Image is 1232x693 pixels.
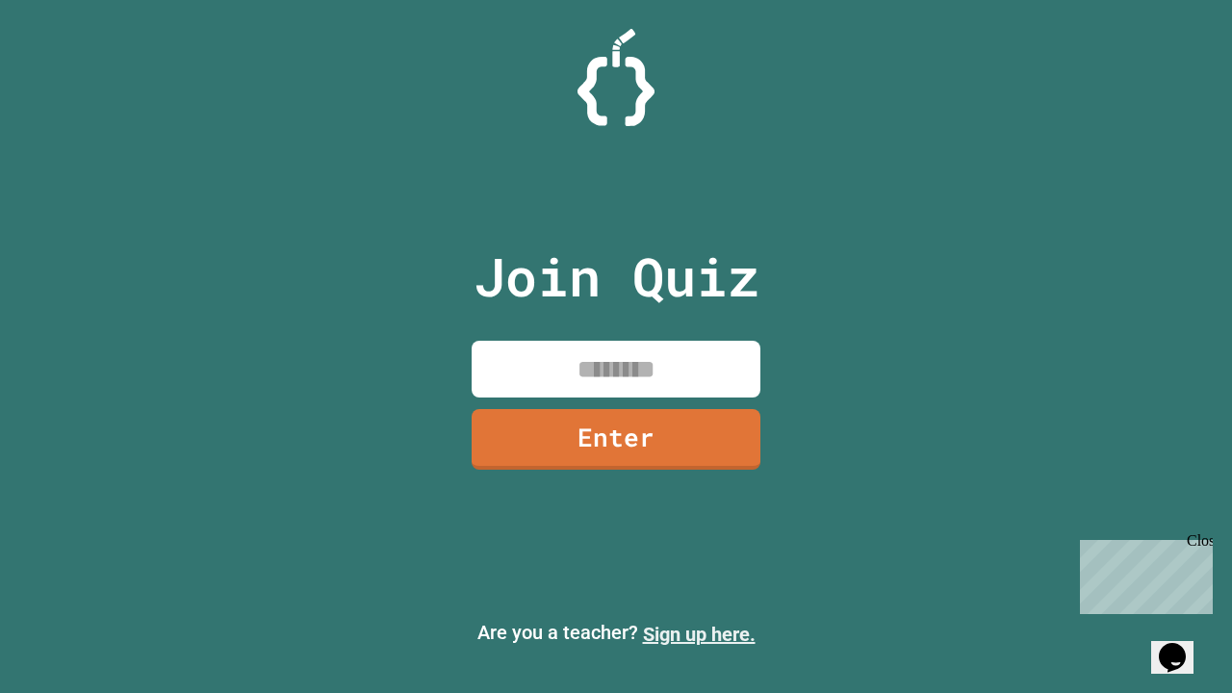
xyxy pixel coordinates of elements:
iframe: chat widget [1072,532,1213,614]
img: Logo.svg [577,29,654,126]
a: Sign up here. [643,623,756,646]
p: Are you a teacher? [15,618,1217,649]
div: Chat with us now!Close [8,8,133,122]
a: Enter [472,409,760,470]
iframe: chat widget [1151,616,1213,674]
p: Join Quiz [474,237,759,317]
